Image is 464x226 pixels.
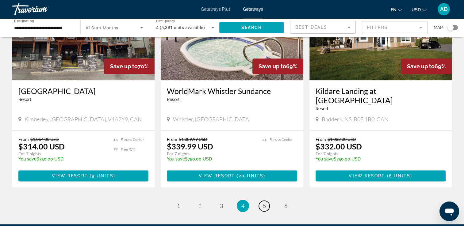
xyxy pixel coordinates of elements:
iframe: Кнопка запуска окна обмена сообщениями [439,202,459,221]
span: Resort [167,97,180,102]
span: USD [412,7,421,12]
span: 4 (5,381 units available) [156,25,205,30]
span: Resort [316,106,328,111]
p: $750.00 USD [18,156,107,161]
span: 9 units [92,173,113,178]
button: Change currency [412,5,427,14]
span: 2 [198,202,201,209]
span: Save up to [259,63,286,70]
span: View Resort [199,173,235,178]
a: Travorium [12,1,74,17]
span: 1 [177,202,180,209]
a: WorldMark Whistler Sundance [167,86,297,96]
span: 4 [241,202,244,209]
p: For 7 nights [18,151,107,156]
span: Save up to [407,63,435,70]
span: Fitness Center [270,138,293,142]
div: 70% [104,58,155,74]
p: $332.00 USD [316,142,362,151]
p: For 7 nights [316,151,439,156]
mat-select: Sort by [295,24,351,31]
span: $1,089.99 USD [179,137,207,142]
span: All Start Months [86,25,118,30]
span: Occupancy [156,19,175,23]
span: ( ) [235,173,265,178]
div: 69% [401,58,452,74]
span: AD [440,6,448,12]
span: Kimberley, [GEOGRAPHIC_DATA], V1A2Y9, CAN [25,116,142,122]
span: You save [18,156,36,161]
span: Free Wifi [121,148,136,152]
button: Change language [391,5,402,14]
p: For 7 nights [167,151,256,156]
a: Getaways Plus [201,7,231,12]
span: Search [241,25,262,30]
p: $339.99 USD [167,142,213,151]
button: View Resort(20 units) [167,170,297,181]
span: 5 [263,202,266,209]
button: User Menu [436,3,452,16]
a: Getaways [243,7,263,12]
span: From [18,137,29,142]
span: 6 [284,202,287,209]
a: Kildare Landing at [GEOGRAPHIC_DATA] [316,86,446,105]
span: Whistler, [GEOGRAPHIC_DATA] [173,116,251,122]
button: View Resort(6 units) [316,170,446,181]
span: Save up to [110,63,138,70]
span: Fitness Center [121,138,144,142]
span: ( ) [385,173,412,178]
p: $750.00 USD [167,156,256,161]
p: $750.00 USD [316,156,439,161]
nav: Pagination [12,200,452,212]
a: [GEOGRAPHIC_DATA] [18,86,148,96]
span: 6 units [389,173,411,178]
span: $1,082.00 USD [328,137,356,142]
span: View Resort [52,173,88,178]
button: View Resort(9 units) [18,170,148,181]
span: 3 [220,202,223,209]
span: You save [167,156,185,161]
button: Filter [362,21,428,34]
button: Search [219,22,284,33]
span: You save [316,156,334,161]
div: 69% [252,58,303,74]
span: Baddeck, NS, B0E 1B0, CAN [322,116,389,122]
span: 20 units [239,173,263,178]
p: $314.00 USD [18,142,65,151]
span: Destination [14,19,34,23]
span: ( ) [88,173,115,178]
span: Map [434,23,443,32]
span: Resort [18,97,31,102]
span: Best Deals [295,25,327,30]
span: en [391,7,397,12]
span: From [167,137,177,142]
span: $1,064.00 USD [30,137,59,142]
span: From [316,137,326,142]
span: View Resort [349,173,385,178]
